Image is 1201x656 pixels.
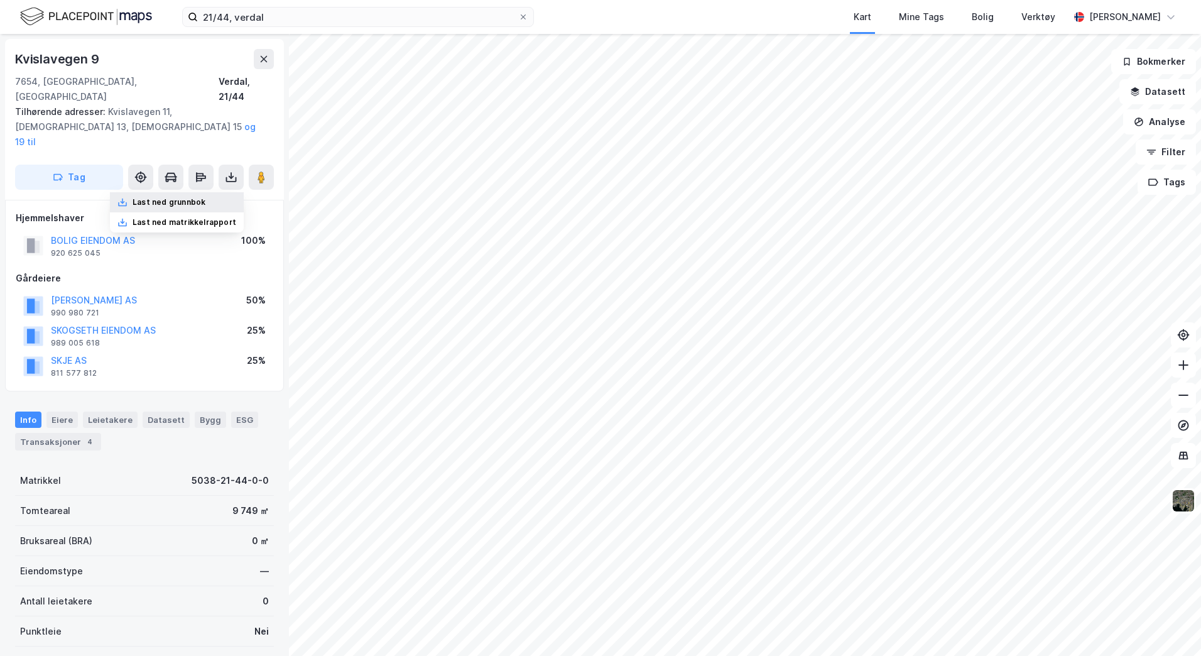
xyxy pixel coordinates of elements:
div: Nei [254,624,269,639]
div: Bruksareal (BRA) [20,533,92,549]
iframe: Chat Widget [1138,596,1201,656]
div: Datasett [143,412,190,428]
button: Filter [1136,139,1196,165]
div: 920 625 045 [51,248,101,258]
div: Bolig [972,9,994,25]
div: Verktøy [1021,9,1055,25]
div: 25% [247,353,266,368]
div: 0 ㎡ [252,533,269,549]
div: Verdal, 21/44 [219,74,274,104]
div: Kontrollprogram for chat [1138,596,1201,656]
button: Bokmerker [1111,49,1196,74]
div: Transaksjoner [15,433,101,451]
span: Tilhørende adresser: [15,106,108,117]
div: Eiere [46,412,78,428]
div: 4 [84,435,96,448]
div: Bygg [195,412,226,428]
div: Punktleie [20,624,62,639]
div: 990 980 721 [51,308,99,318]
div: Info [15,412,41,428]
div: Kvislavegen 9 [15,49,101,69]
button: Tags [1138,170,1196,195]
div: Mine Tags [899,9,944,25]
button: Analyse [1123,109,1196,134]
div: 25% [247,323,266,338]
img: 9k= [1171,489,1195,513]
div: [PERSON_NAME] [1089,9,1161,25]
div: Last ned grunnbok [133,197,205,207]
div: 989 005 618 [51,338,100,348]
div: Gårdeiere [16,271,273,286]
img: logo.f888ab2527a4732fd821a326f86c7f29.svg [20,6,152,28]
div: 5038-21-44-0-0 [192,473,269,488]
div: Leietakere [83,412,138,428]
input: Søk på adresse, matrikkel, gårdeiere, leietakere eller personer [198,8,518,26]
button: Tag [15,165,123,190]
div: 9 749 ㎡ [232,503,269,518]
div: Hjemmelshaver [16,210,273,226]
div: Eiendomstype [20,564,83,579]
div: Last ned matrikkelrapport [133,217,236,227]
div: 811 577 812 [51,368,97,378]
div: 0 [263,594,269,609]
div: ESG [231,412,258,428]
div: Kvislavegen 11, [DEMOGRAPHIC_DATA] 13, [DEMOGRAPHIC_DATA] 15 [15,104,264,150]
div: Matrikkel [20,473,61,488]
div: 7654, [GEOGRAPHIC_DATA], [GEOGRAPHIC_DATA] [15,74,219,104]
div: Tomteareal [20,503,70,518]
div: — [260,564,269,579]
div: Kart [854,9,871,25]
div: 50% [246,293,266,308]
div: 100% [241,233,266,248]
div: Antall leietakere [20,594,92,609]
button: Datasett [1119,79,1196,104]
